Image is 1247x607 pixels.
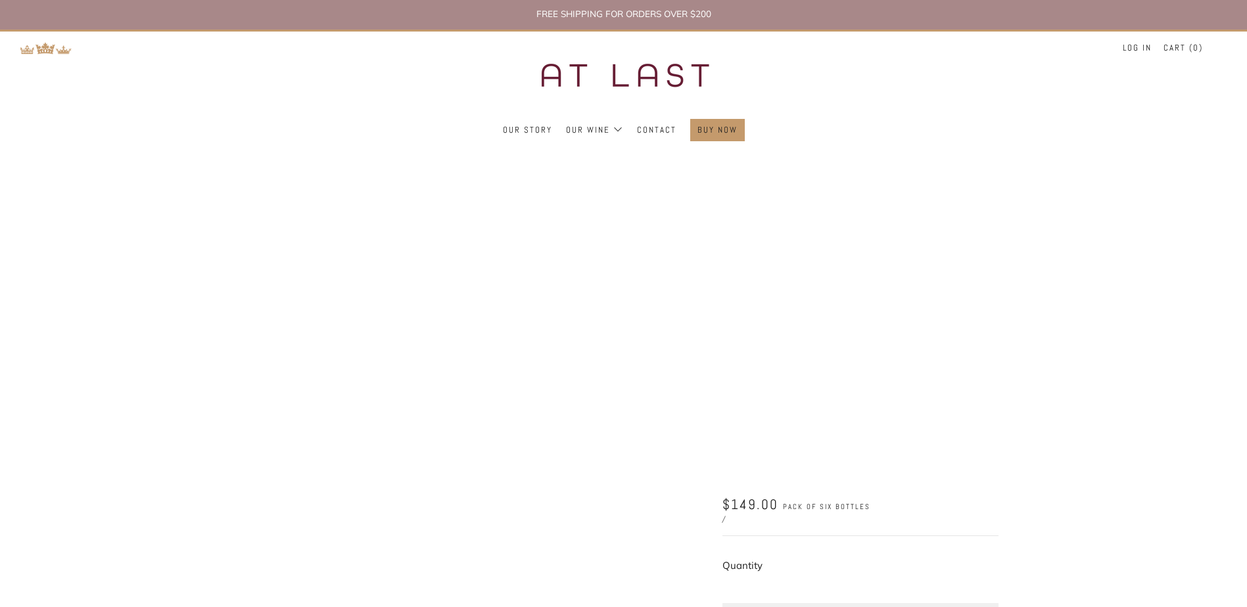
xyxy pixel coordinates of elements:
a: Buy Now [697,120,738,141]
span: 0 [1193,42,1199,53]
a: Log in [1123,37,1152,58]
img: three kings wine merchants [509,32,739,119]
a: Contact [637,120,676,141]
span: pack of six bottles [783,502,870,512]
a: Our Story [503,120,552,141]
label: Quantity [722,559,763,572]
span: $149.00 [722,495,778,513]
a: Our Wine [566,120,623,141]
img: Return to TKW Merchants [20,42,72,55]
a: Return to TKW Merchants [20,41,72,53]
a: Cart (0) [1164,37,1203,58]
span: / [722,514,725,524]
